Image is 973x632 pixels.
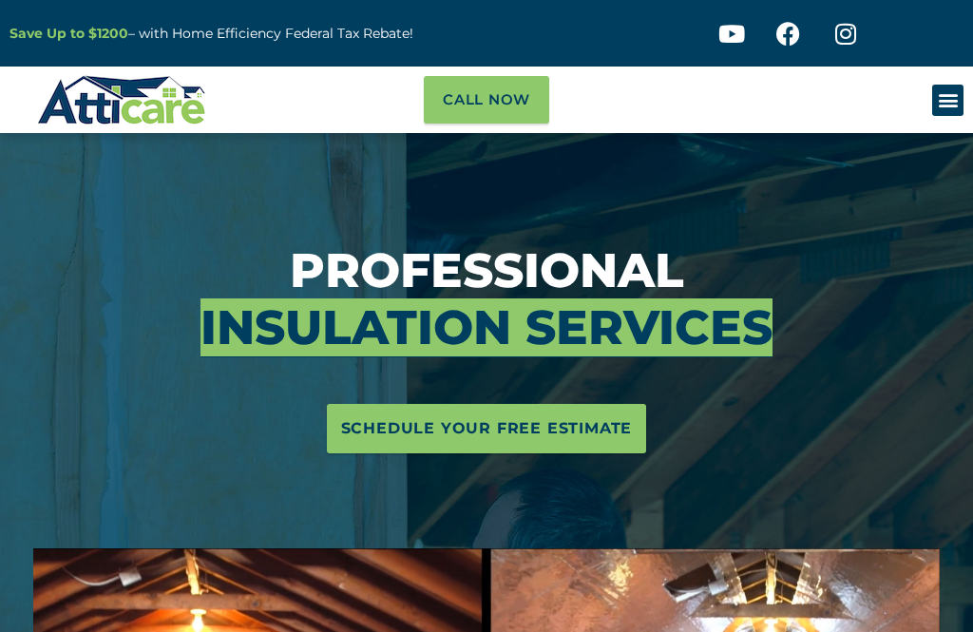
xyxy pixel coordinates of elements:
p: – with Home Efficiency Federal Tax Rebate! [10,23,477,45]
h3: Professional [14,242,959,356]
a: Save Up to $1200 [10,25,128,42]
a: Schedule Your Free Estimate [327,404,647,453]
span: Call Now [443,86,530,114]
div: Menu Toggle [932,85,963,116]
span: Insulation Services [200,299,773,356]
span: Schedule Your Free Estimate [341,413,633,444]
a: Call Now [424,76,549,124]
